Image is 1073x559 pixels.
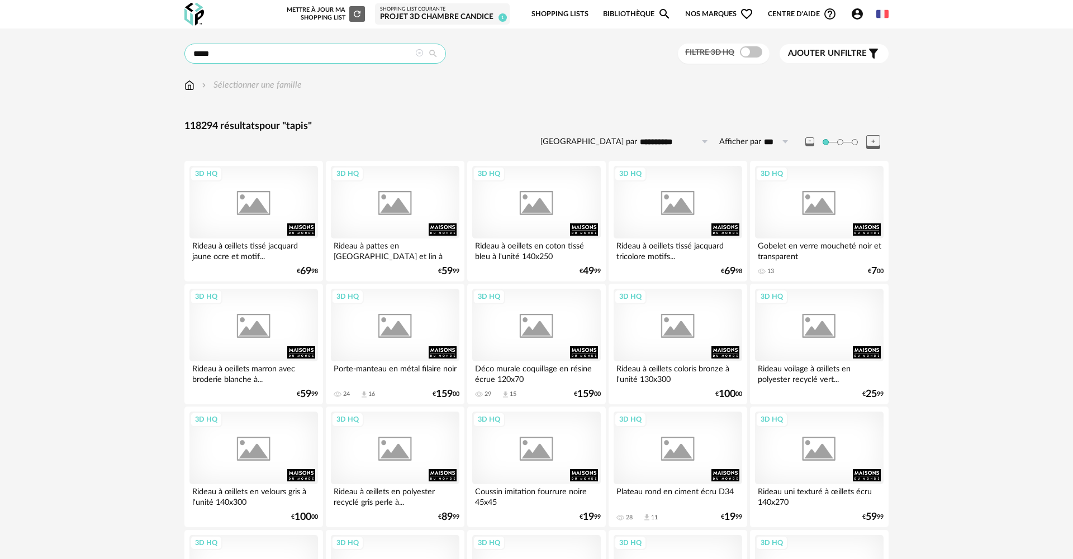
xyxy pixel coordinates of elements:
[184,3,204,26] img: OXP
[531,1,588,27] a: Shopping Lists
[603,1,671,27] a: BibliothèqueMagnify icon
[876,8,889,20] img: fr
[867,47,880,60] span: Filter icon
[685,49,734,56] span: Filtre 3D HQ
[780,44,889,63] button: Ajouter unfiltre Filter icon
[498,13,507,22] span: 1
[380,6,505,13] div: Shopping List courante
[851,7,869,21] span: Account Circle icon
[184,79,194,92] img: svg+xml;base64,PHN2ZyB3aWR0aD0iMTYiIGhlaWdodD0iMTciIHZpZXdCb3g9IjAgMCAxNiAxNyIgZmlsbD0ibm9uZSIgeG...
[380,12,505,22] div: Projet 3D Chambre Candice
[352,11,362,17] span: Refresh icon
[788,48,867,59] span: filtre
[284,6,365,22] div: Mettre à jour ma Shopping List
[380,6,505,22] a: Shopping List courante Projet 3D Chambre Candice 1
[768,7,837,21] span: Centre d'aideHelp Circle Outline icon
[788,49,841,58] span: Ajouter un
[823,7,837,21] span: Help Circle Outline icon
[851,7,864,21] span: Account Circle icon
[740,7,753,21] span: Heart Outline icon
[200,79,208,92] img: svg+xml;base64,PHN2ZyB3aWR0aD0iMTYiIGhlaWdodD0iMTYiIHZpZXdCb3g9IjAgMCAxNiAxNiIgZmlsbD0ibm9uZSIgeG...
[658,7,671,21] span: Magnify icon
[200,79,302,92] div: Sélectionner une famille
[685,1,753,27] span: Nos marques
